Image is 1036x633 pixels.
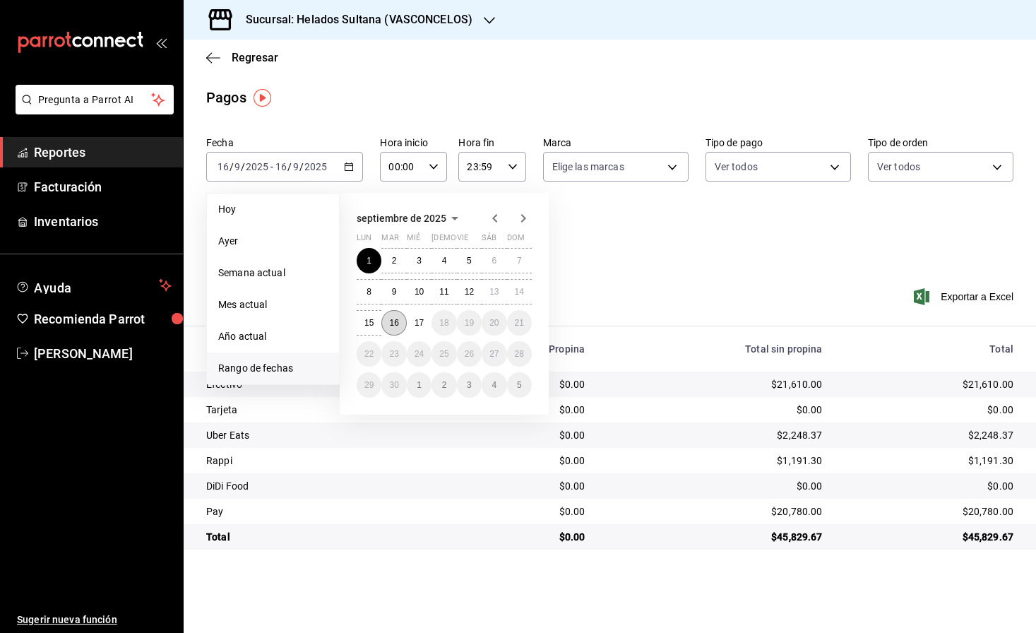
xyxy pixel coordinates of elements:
abbr: 12 de septiembre de 2025 [465,287,474,297]
div: Tarjeta [206,403,446,417]
abbr: sábado [482,233,496,248]
span: Regresar [232,51,278,64]
label: Hora fin [458,138,525,148]
abbr: 9 de septiembre de 2025 [392,287,397,297]
span: Ver todos [877,160,920,174]
button: 7 de septiembre de 2025 [507,248,532,273]
button: 22 de septiembre de 2025 [357,341,381,367]
label: Tipo de pago [705,138,851,148]
button: 27 de septiembre de 2025 [482,341,506,367]
div: $1,191.30 [845,454,1013,468]
span: [PERSON_NAME] [34,344,172,363]
abbr: 13 de septiembre de 2025 [489,287,499,297]
abbr: 2 de octubre de 2025 [442,380,447,390]
span: / [287,161,292,172]
img: Tooltip marker [254,89,271,107]
button: 4 de septiembre de 2025 [431,248,456,273]
button: 3 de octubre de 2025 [457,372,482,398]
abbr: viernes [457,233,468,248]
abbr: 23 de septiembre de 2025 [389,349,398,359]
div: $0.00 [468,479,585,493]
abbr: 3 de septiembre de 2025 [417,256,422,266]
abbr: martes [381,233,398,248]
span: Pregunta a Parrot AI [38,93,152,107]
input: ---- [245,161,269,172]
div: $0.00 [468,428,585,442]
abbr: 25 de septiembre de 2025 [439,349,448,359]
span: Elige las marcas [552,160,624,174]
abbr: domingo [507,233,525,248]
label: Tipo de orden [868,138,1013,148]
input: -- [217,161,230,172]
abbr: 24 de septiembre de 2025 [415,349,424,359]
button: 10 de septiembre de 2025 [407,279,431,304]
abbr: 27 de septiembre de 2025 [489,349,499,359]
button: 11 de septiembre de 2025 [431,279,456,304]
span: septiembre de 2025 [357,213,446,224]
abbr: 2 de septiembre de 2025 [392,256,397,266]
div: Rappi [206,454,446,468]
input: -- [234,161,241,172]
button: 6 de septiembre de 2025 [482,248,506,273]
button: 5 de octubre de 2025 [507,372,532,398]
div: $2,248.37 [607,428,822,442]
span: Facturación [34,177,172,196]
abbr: 20 de septiembre de 2025 [489,318,499,328]
div: $21,610.00 [607,377,822,391]
div: $0.00 [468,454,585,468]
button: 3 de septiembre de 2025 [407,248,431,273]
abbr: 4 de octubre de 2025 [492,380,496,390]
button: 21 de septiembre de 2025 [507,310,532,336]
abbr: 10 de septiembre de 2025 [415,287,424,297]
button: septiembre de 2025 [357,210,463,227]
span: Exportar a Excel [917,288,1013,305]
button: Regresar [206,51,278,64]
label: Fecha [206,138,363,148]
div: $21,610.00 [845,377,1013,391]
button: 20 de septiembre de 2025 [482,310,506,336]
label: Hora inicio [380,138,447,148]
abbr: 14 de septiembre de 2025 [515,287,524,297]
div: Pay [206,504,446,519]
button: 28 de septiembre de 2025 [507,341,532,367]
div: Uber Eats [206,428,446,442]
button: open_drawer_menu [155,37,167,48]
span: / [299,161,304,172]
button: 18 de septiembre de 2025 [431,310,456,336]
div: $0.00 [607,403,822,417]
abbr: 11 de septiembre de 2025 [439,287,448,297]
button: 14 de septiembre de 2025 [507,279,532,304]
div: $0.00 [845,479,1013,493]
a: Pregunta a Parrot AI [10,102,174,117]
abbr: 29 de septiembre de 2025 [364,380,374,390]
div: Total [206,530,446,544]
div: $2,248.37 [845,428,1013,442]
span: Rango de fechas [218,361,328,376]
div: DiDi Food [206,479,446,493]
abbr: lunes [357,233,371,248]
div: $45,829.67 [845,530,1013,544]
div: $45,829.67 [607,530,822,544]
abbr: 28 de septiembre de 2025 [515,349,524,359]
button: 24 de septiembre de 2025 [407,341,431,367]
abbr: 26 de septiembre de 2025 [465,349,474,359]
input: -- [292,161,299,172]
button: 4 de octubre de 2025 [482,372,506,398]
button: 12 de septiembre de 2025 [457,279,482,304]
div: Total sin propina [607,343,822,355]
button: 9 de septiembre de 2025 [381,279,406,304]
abbr: 22 de septiembre de 2025 [364,349,374,359]
abbr: 8 de septiembre de 2025 [367,287,371,297]
div: $0.00 [468,504,585,519]
div: $0.00 [607,479,822,493]
abbr: jueves [431,233,515,248]
abbr: miércoles [407,233,420,248]
input: -- [275,161,287,172]
abbr: 5 de octubre de 2025 [517,380,522,390]
abbr: 19 de septiembre de 2025 [465,318,474,328]
button: 1 de septiembre de 2025 [357,248,381,273]
span: Hoy [218,202,328,217]
div: $20,780.00 [845,504,1013,519]
div: $0.00 [845,403,1013,417]
button: 19 de septiembre de 2025 [457,310,482,336]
